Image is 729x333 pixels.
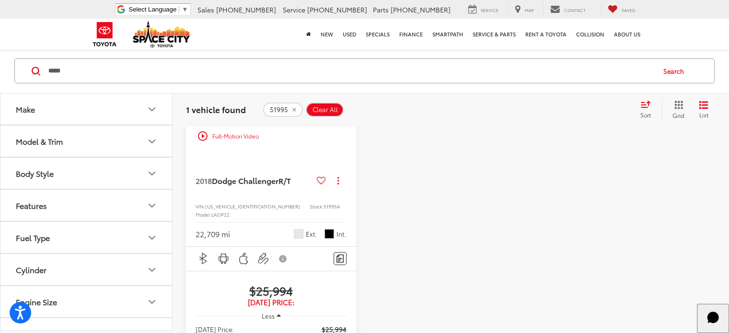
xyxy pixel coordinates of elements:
span: Parts [373,5,389,14]
img: Apple CarPlay [238,253,250,264]
button: View Disclaimer [275,249,291,269]
button: List View [692,101,716,120]
span: Stock: [310,203,324,210]
div: 22,709 mi [196,229,230,240]
a: Used [338,19,361,49]
a: Select Language​ [128,6,188,13]
span: Contact [564,7,586,13]
span: Sort [640,111,651,119]
div: Make [146,103,158,115]
span: [DATE] Price: [196,298,347,307]
img: Android Auto [218,253,230,264]
span: White Knuckle Clearcoat [294,229,303,239]
span: Clear All [312,106,338,114]
span: [US_VEHICLE_IDENTIFICATION_NUMBER] [205,203,300,210]
img: Bluetooth® [197,253,209,264]
button: Search [654,59,698,83]
a: 2018Dodge ChallengerR/T [196,175,313,186]
a: About Us [609,19,645,49]
span: dropdown dots [337,177,339,184]
img: Comments [336,254,344,263]
a: Collision [571,19,609,49]
div: Body Style [16,169,54,178]
a: Service & Parts [468,19,521,49]
a: My Saved Vehicles [601,4,643,15]
a: SmartPath [428,19,468,49]
img: Toyota [87,19,123,50]
button: remove 51995 [263,103,303,117]
button: Engine SizeEngine Size [0,287,173,318]
button: Actions [330,172,347,189]
a: Specials [361,19,394,49]
span: Saved [622,7,636,13]
span: Model: [196,211,211,218]
span: ▼ [182,6,188,13]
button: Clear All [306,103,344,117]
a: Finance [394,19,428,49]
a: New [316,19,338,49]
span: VIN: [196,203,205,210]
span: [PHONE_NUMBER] [216,5,276,14]
span: Int. [336,230,347,239]
div: Features [16,201,47,210]
button: Less [257,307,286,324]
button: Comments [334,252,347,265]
a: Rent a Toyota [521,19,571,49]
div: Engine Size [16,298,57,307]
span: [PHONE_NUMBER] [391,5,451,14]
button: Grid View [661,101,692,120]
span: Sales [197,5,214,14]
img: Aux Input [257,253,269,264]
span: Dodge Challenger [212,175,278,186]
div: Engine Size [146,296,158,308]
input: Search by Make, Model, or Keyword [47,60,654,83]
button: FeaturesFeatures [0,190,173,221]
span: 1 vehicle found [186,104,246,115]
button: MakeMake [0,94,173,125]
span: LADP22 [211,211,230,218]
div: Body Style [146,168,158,179]
span: R/T [278,175,291,186]
button: Model & TrimModel & Trim [0,126,173,157]
div: Model & Trim [146,136,158,147]
span: Black [324,229,334,239]
span: 51995 [270,106,288,114]
span: [PHONE_NUMBER] [307,5,367,14]
span: Select Language [128,6,176,13]
a: Home [301,19,316,49]
button: Body StyleBody Style [0,158,173,189]
div: Fuel Type [146,232,158,243]
span: 51995A [324,203,340,210]
button: CylinderCylinder [0,254,173,286]
img: Space City Toyota [133,21,190,47]
svg: Start Chat [701,305,726,330]
span: $25,994 [196,283,347,298]
div: Cylinder [146,264,158,276]
div: Cylinder [16,265,46,275]
div: Fuel Type [16,233,50,242]
button: Fuel TypeFuel Type [0,222,173,253]
a: Map [508,4,541,15]
span: List [699,111,708,119]
a: Service [461,4,506,15]
div: Model & Trim [16,137,63,146]
span: Less [262,311,275,320]
div: Make [16,105,35,114]
span: 2018 [196,175,212,186]
a: Contact [543,4,593,15]
button: Select sort value [636,101,661,120]
div: Features [146,200,158,211]
span: Service [283,5,305,14]
span: Ext. [306,230,317,239]
span: Map [525,7,534,13]
span: Service [481,7,498,13]
span: Grid [672,112,684,120]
